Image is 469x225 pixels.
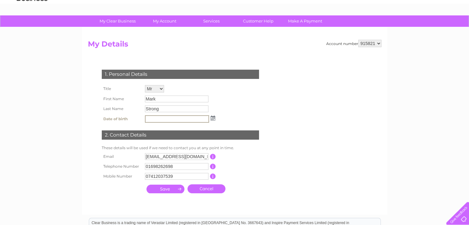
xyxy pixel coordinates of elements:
th: Title [100,84,143,94]
a: Energy [376,26,389,31]
th: Email [100,152,143,162]
th: Date of birth [100,114,143,124]
th: Last Name [100,104,143,114]
a: Make A Payment [280,15,331,27]
div: Account number [326,40,381,47]
a: Log out [449,26,463,31]
input: Information [210,164,216,169]
a: Cancel [187,184,225,193]
a: Services [186,15,237,27]
a: 0333 014 3131 [353,3,395,11]
input: Information [210,174,216,179]
img: logo.png [16,16,48,35]
a: My Clear Business [92,15,143,27]
a: My Account [139,15,190,27]
input: Information [210,154,216,159]
a: Customer Help [233,15,284,27]
td: These details will be used if we need to contact you at any point in time. [100,144,261,152]
input: Submit [146,185,184,193]
a: Water [360,26,372,31]
div: Clear Business is a trading name of Verastar Limited (registered in [GEOGRAPHIC_DATA] No. 3667643... [89,3,381,30]
a: Blog [415,26,424,31]
th: Telephone Number [100,162,143,171]
th: Mobile Number [100,171,143,181]
div: 1. Personal Details [102,70,259,79]
a: Contact [428,26,443,31]
th: First Name [100,94,143,104]
a: Telecoms [393,26,412,31]
div: 2. Contact Details [102,130,259,140]
img: ... [211,116,215,121]
h2: My Details [88,40,381,51]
